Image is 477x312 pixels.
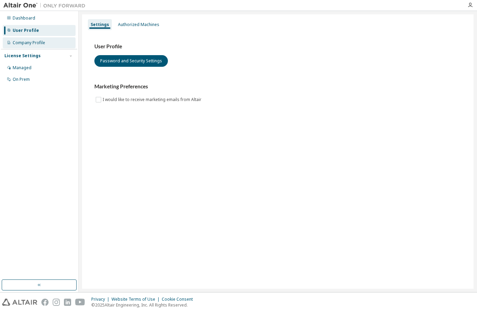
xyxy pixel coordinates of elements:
[75,299,85,306] img: youtube.svg
[91,297,111,302] div: Privacy
[3,2,89,9] img: Altair One
[162,297,197,302] div: Cookie Consent
[2,299,37,306] img: altair_logo.svg
[13,28,39,33] div: User Profile
[103,96,203,104] label: I would like to receive marketing emails from Altair
[91,22,109,27] div: Settings
[13,15,35,21] div: Dashboard
[13,65,31,71] div: Managed
[94,83,461,90] h3: Marketing Preferences
[64,299,71,306] img: linkedin.svg
[94,43,461,50] h3: User Profile
[4,53,41,59] div: License Settings
[13,77,30,82] div: On Prem
[111,297,162,302] div: Website Terms of Use
[13,40,45,46] div: Company Profile
[53,299,60,306] img: instagram.svg
[118,22,159,27] div: Authorized Machines
[94,55,168,67] button: Password and Security Settings
[91,302,197,308] p: © 2025 Altair Engineering, Inc. All Rights Reserved.
[41,299,49,306] img: facebook.svg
